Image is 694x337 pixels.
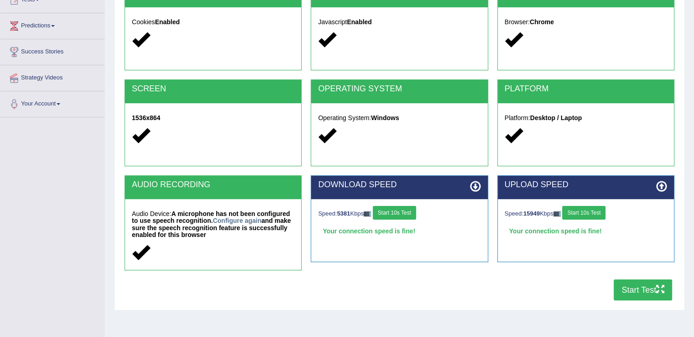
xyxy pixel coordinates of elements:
a: Strategy Videos [0,65,104,88]
h2: DOWNLOAD SPEED [318,180,480,190]
strong: Chrome [530,18,554,26]
strong: Enabled [347,18,371,26]
h2: PLATFORM [505,84,667,94]
h2: UPLOAD SPEED [505,180,667,190]
h5: Operating System: [318,115,480,121]
h5: Cookies [132,19,294,26]
strong: 15949 [523,210,540,217]
h5: Browser: [505,19,667,26]
a: Your Account [0,91,104,114]
a: Predictions [0,13,104,36]
strong: 5381 [337,210,350,217]
h5: Audio Device: [132,211,294,239]
strong: 1536x864 [132,114,160,121]
a: Success Stories [0,39,104,62]
strong: Desktop / Laptop [530,114,582,121]
div: Your connection speed is fine! [318,224,480,238]
h5: Platform: [505,115,667,121]
img: ajax-loader-fb-connection.gif [553,211,561,216]
div: Your connection speed is fine! [505,224,667,238]
img: ajax-loader-fb-connection.gif [364,211,371,216]
strong: Enabled [155,18,180,26]
strong: Windows [371,114,399,121]
button: Start 10s Test [373,206,416,220]
strong: A microphone has not been configured to use speech recognition. and make sure the speech recognit... [132,210,291,238]
h2: AUDIO RECORDING [132,180,294,190]
h2: OPERATING SYSTEM [318,84,480,94]
button: Start 10s Test [562,206,605,220]
div: Speed: Kbps [505,206,667,222]
h5: Javascript [318,19,480,26]
div: Speed: Kbps [318,206,480,222]
h2: SCREEN [132,84,294,94]
a: Configure again [213,217,261,224]
button: Start Test [614,279,672,300]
